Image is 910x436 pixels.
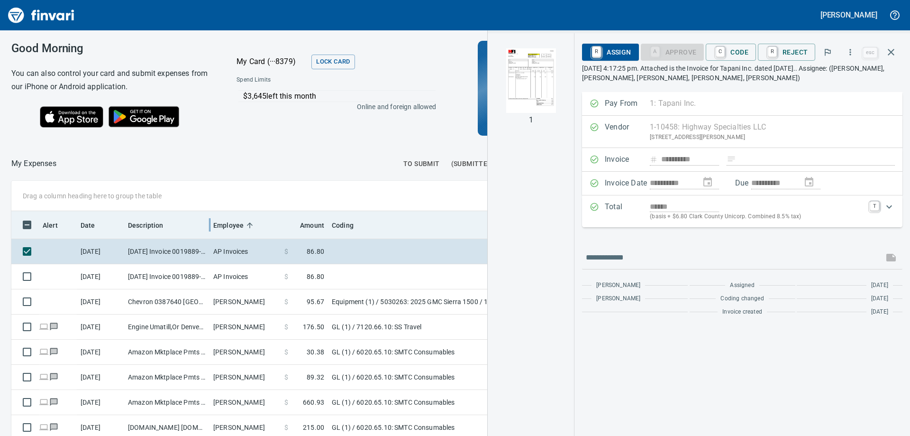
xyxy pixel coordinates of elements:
[820,10,877,20] h5: [PERSON_NAME]
[11,158,56,169] p: My Expenses
[49,349,59,355] span: Has messages
[871,307,888,317] span: [DATE]
[332,220,366,231] span: Coding
[284,297,288,306] span: $
[303,398,324,407] span: 660.93
[209,340,281,365] td: [PERSON_NAME]
[641,47,704,56] div: Coding Required
[124,239,209,264] td: [DATE] Invoice 0019889-IN from Highway Specialties LLC (1-10458)
[499,48,563,113] img: Page 1
[209,264,281,289] td: AP Invoices
[863,47,877,58] a: esc
[124,264,209,289] td: [DATE] Invoice 0019889-IN from Highway Specialties LLC (1-10458)
[288,220,324,231] span: Amount
[328,315,565,340] td: GL (1) / 7120.66.10: SS Travel
[81,220,108,231] span: Date
[303,322,324,332] span: 176.50
[307,272,324,281] span: 86.80
[706,44,756,61] button: CCode
[124,365,209,390] td: Amazon Mktplace Pmts [DOMAIN_NAME][URL] WA
[871,281,888,290] span: [DATE]
[213,220,256,231] span: Employee
[307,247,324,256] span: 86.80
[229,102,436,111] p: Online and foreign allowed
[23,191,162,201] p: Drag a column heading here to group the table
[870,201,879,211] a: T
[307,372,324,382] span: 89.32
[77,365,124,390] td: [DATE]
[284,247,288,256] span: $
[77,340,124,365] td: [DATE]
[590,44,631,60] span: Assign
[328,289,565,315] td: Equipment (1) / 5030263: 2025 GMC Sierra 1500 / 130: Fuel / 4: Fuel
[77,289,124,315] td: [DATE]
[582,195,902,227] div: Expand
[307,297,324,306] span: 95.67
[237,56,308,67] p: My Card (···8379)
[49,374,59,380] span: Has messages
[720,294,764,304] span: Coding changed
[11,158,56,169] nav: breadcrumb
[43,220,58,231] span: Alert
[209,289,281,315] td: [PERSON_NAME]
[49,424,59,430] span: Has messages
[582,44,638,61] button: RAssign
[49,324,59,330] span: Has messages
[213,220,244,231] span: Employee
[300,220,324,231] span: Amount
[243,91,435,102] p: $3,645 left this month
[103,101,185,132] img: Get it on Google Play
[758,44,815,61] button: RReject
[49,399,59,405] span: Has messages
[6,4,77,27] img: Finvari
[817,42,838,63] button: Flag
[11,42,213,55] h3: Good Morning
[328,365,565,390] td: GL (1) / 6020.65.10: SMTC Consumables
[124,315,209,340] td: Engine Umatill,Or Denver CO
[209,239,281,264] td: AP Invoices
[332,220,354,231] span: Coding
[124,340,209,365] td: Amazon Mktplace Pmts [DOMAIN_NAME][URL] WA
[284,398,288,407] span: $
[40,106,103,128] img: Download on the App Store
[880,246,902,269] span: This records your message into the invoice and notifies anyone mentioned
[307,347,324,357] span: 30.38
[768,46,777,57] a: R
[209,390,281,415] td: [PERSON_NAME]
[39,349,49,355] span: Online transaction
[39,424,49,430] span: Online transaction
[328,390,565,415] td: GL (1) / 6020.65.10: SMTC Consumables
[128,220,176,231] span: Description
[284,272,288,281] span: $
[284,322,288,332] span: $
[871,294,888,304] span: [DATE]
[840,42,861,63] button: More
[284,372,288,382] span: $
[592,46,601,57] a: R
[237,75,353,85] span: Spend Limits
[722,307,762,317] span: Invoice created
[328,340,565,365] td: GL (1) / 6020.65.10: SMTC Consumables
[81,220,95,231] span: Date
[124,289,209,315] td: Chevron 0387640 [GEOGRAPHIC_DATA]
[77,390,124,415] td: [DATE]
[861,41,902,64] span: Close invoice
[284,423,288,432] span: $
[451,158,494,170] span: (Submitted)
[311,55,355,69] button: Lock Card
[403,158,440,170] span: To Submit
[716,46,725,57] a: C
[77,264,124,289] td: [DATE]
[529,114,533,126] p: 1
[818,8,880,22] button: [PERSON_NAME]
[39,324,49,330] span: Online transaction
[209,365,281,390] td: [PERSON_NAME]
[39,399,49,405] span: Online transaction
[650,212,864,222] p: (basis + $6.80 Clark County Unicorp. Combined 8.5% tax)
[316,56,350,67] span: Lock Card
[39,374,49,380] span: Online transaction
[765,44,808,60] span: Reject
[596,281,640,290] span: [PERSON_NAME]
[124,390,209,415] td: Amazon Mktplace Pmts [DOMAIN_NAME][URL] WA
